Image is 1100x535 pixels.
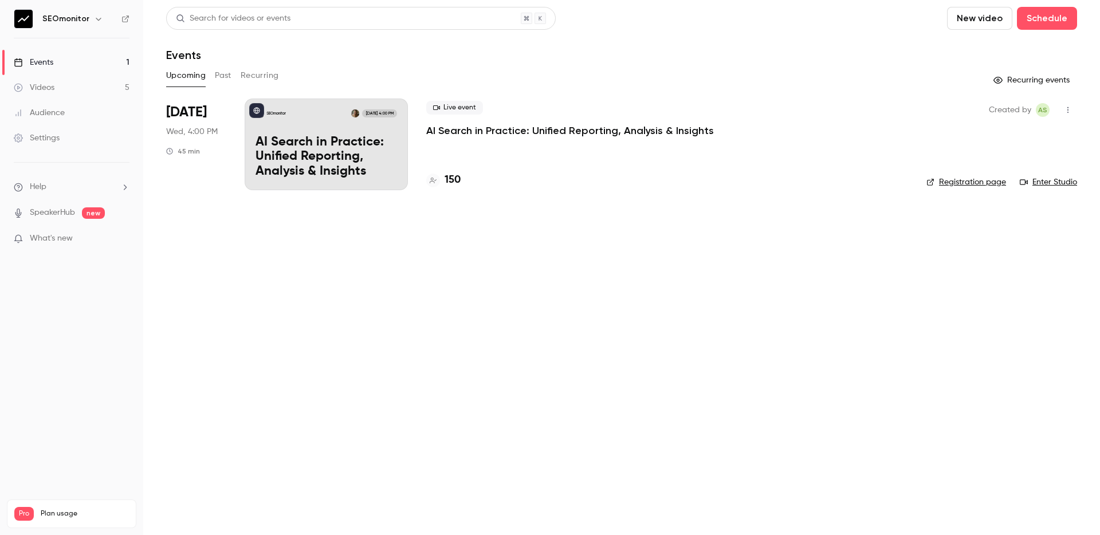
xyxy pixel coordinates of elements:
[266,111,286,116] p: SEOmonitor
[241,66,279,85] button: Recurring
[116,234,129,244] iframe: Noticeable Trigger
[14,181,129,193] li: help-dropdown-opener
[989,103,1031,117] span: Created by
[82,207,105,219] span: new
[1036,103,1050,117] span: Anastasiia Shpitko
[41,509,129,518] span: Plan usage
[362,109,396,117] span: [DATE] 4:00 PM
[426,101,483,115] span: Live event
[30,233,73,245] span: What's new
[351,109,359,117] img: Anastasiia Shpitko
[166,99,226,190] div: Oct 8 Wed, 4:00 PM (Europe/Prague)
[14,107,65,119] div: Audience
[14,82,54,93] div: Videos
[1020,176,1077,188] a: Enter Studio
[245,99,408,190] a: AI Search in Practice: Unified Reporting, Analysis & Insights SEOmonitorAnastasiia Shpitko[DATE] ...
[988,71,1077,89] button: Recurring events
[14,132,60,144] div: Settings
[426,172,461,188] a: 150
[30,181,46,193] span: Help
[166,126,218,137] span: Wed, 4:00 PM
[14,10,33,28] img: SEOmonitor
[445,172,461,188] h4: 150
[176,13,290,25] div: Search for videos or events
[256,135,397,179] p: AI Search in Practice: Unified Reporting, Analysis & Insights
[926,176,1006,188] a: Registration page
[14,507,34,521] span: Pro
[166,66,206,85] button: Upcoming
[166,48,201,62] h1: Events
[1038,103,1047,117] span: AS
[166,147,200,156] div: 45 min
[947,7,1012,30] button: New video
[30,207,75,219] a: SpeakerHub
[166,103,207,121] span: [DATE]
[14,57,53,68] div: Events
[1017,7,1077,30] button: Schedule
[42,13,89,25] h6: SEOmonitor
[426,124,714,137] a: AI Search in Practice: Unified Reporting, Analysis & Insights
[215,66,231,85] button: Past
